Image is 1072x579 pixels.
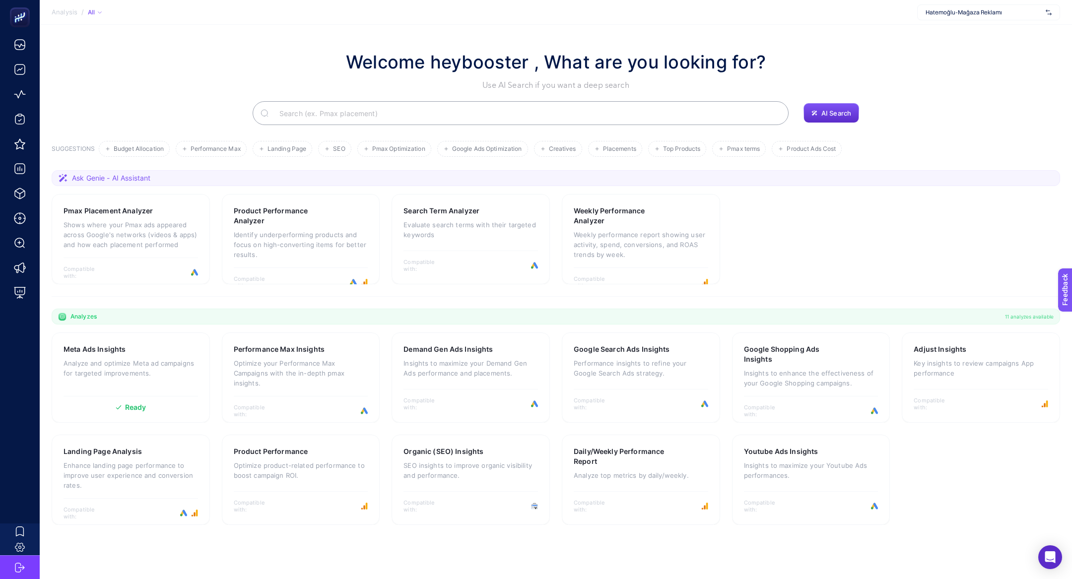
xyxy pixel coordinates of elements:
span: Compatible with: [744,499,789,513]
span: Compatible with: [403,397,448,411]
h3: Pmax Placement Analyzer [64,206,153,216]
span: Compatible with: [64,265,108,279]
p: Evaluate search terms with their targeted keywords [403,220,538,240]
span: Compatible with: [574,275,618,289]
span: AI Search [821,109,851,117]
span: Analyzes [70,313,97,321]
span: 11 analyzes available [1005,313,1054,321]
a: Youtube Ads InsightsInsights to maximize your Youtube Ads performances.Compatible with: [732,435,890,525]
span: Feedback [6,3,38,11]
span: Compatible with: [574,499,618,513]
a: Search Term AnalyzerEvaluate search terms with their targeted keywordsCompatible with: [392,194,550,284]
p: Insights to enhance the effectiveness of your Google Shopping campaigns. [744,368,878,388]
span: Ask Genie - AI Assistant [72,173,150,183]
h3: Product Performance [234,447,308,456]
span: Landing Page [268,145,306,153]
h3: Organic (SEO) Insights [403,447,483,456]
span: / [81,8,84,16]
span: Compatible with: [403,258,448,272]
span: Analysis [52,8,77,16]
h3: Search Term Analyzer [403,206,479,216]
span: Hatemoğlu-Mağaza Reklamı [926,8,1042,16]
a: Daily/Weekly Performance ReportAnalyze top metrics by daily/weekly.Compatible with: [562,435,720,525]
h1: Welcome heybooster , What are you looking for? [346,49,766,75]
p: Performance insights to refine your Google Search Ads strategy. [574,358,708,378]
h3: Demand Gen Ads Insights [403,344,493,354]
span: Top Products [663,145,700,153]
span: Product Ads Cost [787,145,836,153]
span: Compatible with: [64,506,108,520]
a: Pmax Placement AnalyzerShows where your Pmax ads appeared across Google's networks (videos & apps... [52,194,210,284]
a: Weekly Performance AnalyzerWeekly performance report showing user activity, spend, conversions, a... [562,194,720,284]
span: Performance Max [191,145,241,153]
p: Analyze top metrics by daily/weekly. [574,470,708,480]
h3: Google Shopping Ads Insights [744,344,847,364]
span: Compatible with: [914,397,958,411]
span: Google Ads Optimization [452,145,522,153]
p: Optimize your Performance Max Campaigns with the in-depth pmax insights. [234,358,368,388]
h3: Performance Max Insights [234,344,325,354]
div: Open Intercom Messenger [1038,545,1062,569]
span: Compatible with: [744,404,789,418]
p: Analyze and optimize Meta ad campaigns for targeted improvements. [64,358,198,378]
p: Weekly performance report showing user activity, spend, conversions, and ROAS trends by week. [574,230,708,259]
span: Compatible with: [234,499,278,513]
h3: Weekly Performance Analyzer [574,206,676,226]
a: Product Performance AnalyzerIdentify underperforming products and focus on high-converting items ... [222,194,380,284]
input: Search [271,99,781,127]
h3: Meta Ads Insights [64,344,126,354]
p: Insights to maximize your Youtube Ads performances. [744,460,878,480]
h3: Daily/Weekly Performance Report [574,447,677,466]
h3: Youtube Ads Insights [744,447,818,456]
p: Optimize product-related performance to boost campaign ROI. [234,460,368,480]
a: Organic (SEO) InsightsSEO insights to improve organic visibility and performance.Compatible with: [392,435,550,525]
span: Budget Allocation [114,145,164,153]
a: Landing Page AnalysisEnhance landing page performance to improve user experience and conversion r... [52,435,210,525]
p: Use AI Search if you want a deep search [346,79,766,91]
p: Enhance landing page performance to improve user experience and conversion rates. [64,460,198,490]
span: Compatible with: [403,499,448,513]
span: Pmax terms [727,145,760,153]
a: Adjust InsightsKey insights to review campaigns App performanceCompatible with: [902,332,1060,423]
span: Compatible with: [234,404,278,418]
button: AI Search [804,103,859,123]
h3: Landing Page Analysis [64,447,142,456]
h3: Google Search Ads Insights [574,344,670,354]
span: Compatible with: [234,275,278,289]
a: Meta Ads InsightsAnalyze and optimize Meta ad campaigns for targeted improvements.Ready [52,332,210,423]
a: Google Shopping Ads InsightsInsights to enhance the effectiveness of your Google Shopping campaig... [732,332,890,423]
p: Key insights to review campaigns App performance [914,358,1048,378]
h3: SUGGESTIONS [52,145,95,157]
p: Insights to maximize your Demand Gen Ads performance and placements. [403,358,538,378]
span: Pmax Optimization [372,145,425,153]
a: Performance Max InsightsOptimize your Performance Max Campaigns with the in-depth pmax insights.C... [222,332,380,423]
span: Placements [603,145,636,153]
div: All [88,8,102,16]
span: SEO [333,145,345,153]
span: Creatives [549,145,576,153]
span: Compatible with: [574,397,618,411]
h3: Adjust Insights [914,344,966,354]
a: Google Search Ads InsightsPerformance insights to refine your Google Search Ads strategy.Compatib... [562,332,720,423]
p: Identify underperforming products and focus on high-converting items for better results. [234,230,368,259]
a: Product PerformanceOptimize product-related performance to boost campaign ROI.Compatible with: [222,435,380,525]
a: Demand Gen Ads InsightsInsights to maximize your Demand Gen Ads performance and placements.Compat... [392,332,550,423]
p: SEO insights to improve organic visibility and performance. [403,460,538,480]
h3: Product Performance Analyzer [234,206,336,226]
p: Shows where your Pmax ads appeared across Google's networks (videos & apps) and how each placemen... [64,220,198,250]
img: svg%3e [1046,7,1052,17]
span: Ready [125,404,146,411]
